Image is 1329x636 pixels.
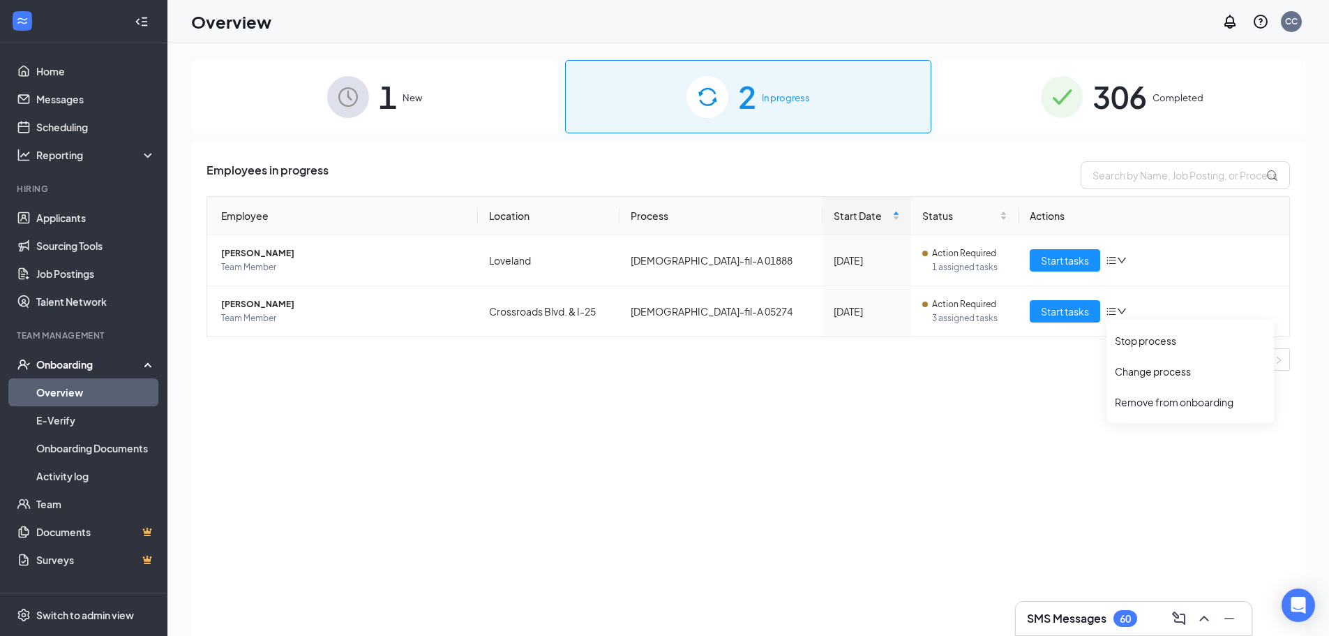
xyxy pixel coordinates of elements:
[1282,589,1315,622] div: Open Intercom Messenger
[762,91,810,105] span: In progress
[1196,610,1212,627] svg: ChevronUp
[1030,249,1100,272] button: Start tasks
[36,490,156,518] a: Team
[17,608,31,622] svg: Settings
[834,253,901,268] div: [DATE]
[36,378,156,406] a: Overview
[1221,610,1238,627] svg: Minimize
[17,183,153,195] div: Hiring
[1275,356,1283,364] span: right
[1218,607,1240,630] button: Minimize
[36,57,156,85] a: Home
[1152,91,1203,105] span: Completed
[1268,348,1290,371] button: right
[1106,306,1117,317] span: bars
[191,10,271,34] h1: Overview
[932,246,996,260] span: Action Required
[36,288,156,316] a: Talent Network
[36,85,156,113] a: Messages
[478,286,620,337] td: Crossroads Blvd. & I-25
[17,357,31,371] svg: UserCheck
[911,197,1019,235] th: Status
[1030,300,1100,323] button: Start tasks
[922,208,997,223] span: Status
[221,260,467,274] span: Team Member
[221,246,467,260] span: [PERSON_NAME]
[1285,15,1298,27] div: CC
[1115,334,1266,348] div: Stop process
[1117,306,1127,316] span: down
[1041,304,1089,319] span: Start tasks
[1168,607,1190,630] button: ComposeMessage
[221,297,467,311] span: [PERSON_NAME]
[36,260,156,288] a: Job Postings
[36,232,156,260] a: Sourcing Tools
[379,73,397,121] span: 1
[1106,255,1117,266] span: bars
[17,148,31,162] svg: Analysis
[36,204,156,232] a: Applicants
[1268,348,1290,371] li: Next Page
[1193,607,1215,630] button: ChevronUp
[36,546,156,574] a: SurveysCrown
[834,304,901,319] div: [DATE]
[15,14,29,28] svg: WorkstreamLogo
[36,357,144,371] div: Onboarding
[36,518,156,546] a: DocumentsCrown
[36,462,156,490] a: Activity log
[17,330,153,341] div: Team Management
[135,15,149,29] svg: Collapse
[36,113,156,141] a: Scheduling
[1222,13,1238,30] svg: Notifications
[1019,197,1289,235] th: Actions
[1081,161,1290,189] input: Search by Name, Job Posting, or Process
[1117,256,1127,265] span: down
[36,608,134,622] div: Switch to admin view
[36,406,156,434] a: E-Verify
[834,208,890,223] span: Start Date
[620,286,822,337] td: [DEMOGRAPHIC_DATA]-fil-A 05274
[207,161,329,189] span: Employees in progress
[1041,253,1089,268] span: Start tasks
[1115,364,1266,378] div: Change process
[478,235,620,286] td: Loveland
[1252,13,1269,30] svg: QuestionInfo
[620,235,822,286] td: [DEMOGRAPHIC_DATA]-fil-A 01888
[221,311,467,325] span: Team Member
[403,91,422,105] span: New
[1115,395,1266,409] div: Remove from onboarding
[1171,610,1187,627] svg: ComposeMessage
[620,197,822,235] th: Process
[1120,613,1131,625] div: 60
[1093,73,1147,121] span: 306
[932,260,1007,274] span: 1 assigned tasks
[478,197,620,235] th: Location
[36,148,156,162] div: Reporting
[36,434,156,462] a: Onboarding Documents
[207,197,478,235] th: Employee
[932,311,1007,325] span: 3 assigned tasks
[932,297,996,311] span: Action Required
[738,73,756,121] span: 2
[1027,611,1106,626] h3: SMS Messages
